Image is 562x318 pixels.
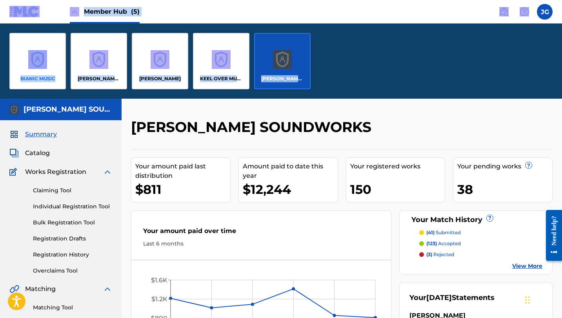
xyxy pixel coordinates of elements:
a: Accounts[PERSON_NAME] [132,33,188,89]
p: TEE LOPES SOUNDWORKS [261,75,304,82]
div: Help [517,4,532,20]
a: Accounts[PERSON_NAME] SOUNDWORKS [254,33,311,89]
div: 150 [350,181,445,198]
span: (123) [426,240,437,246]
img: search [499,7,509,16]
div: Your amount paid last distribution [135,162,230,181]
img: Catalog [9,148,19,158]
img: Accounts [9,105,19,114]
span: ? [526,162,532,168]
a: Public Search [496,4,512,20]
span: Catalog [25,148,50,158]
img: MLC Logo [9,6,40,17]
h2: [PERSON_NAME] SOUNDWORKS [131,118,375,136]
tspan: $1.6K [151,276,167,284]
a: (41) submitted [419,229,542,236]
div: Drag [525,288,530,312]
span: Matching [25,284,56,294]
div: $811 [135,181,230,198]
img: Close [70,7,79,16]
img: Works Registration [9,167,20,177]
a: (3) rejected [419,251,542,258]
img: help [520,7,529,16]
span: Works Registration [25,167,86,177]
div: Your pending works [457,162,552,171]
div: Your registered works [350,162,445,171]
span: [DATE] [426,293,452,302]
span: ? [487,215,493,221]
img: Matching [9,284,19,294]
div: User Menu [537,4,553,20]
a: Individual Registration Tool [33,202,112,211]
h5: TEE LOPES SOUNDWORKS [24,105,112,114]
img: Summary [9,130,19,139]
a: Accounts[PERSON_NAME] MUSIC [71,33,127,89]
p: JOE LYNN TURNER [139,75,181,82]
div: Amount paid to date this year [243,162,338,181]
div: Your Statements [409,293,495,303]
p: accepted [426,240,461,247]
a: View More [512,262,542,270]
a: SummarySummary [9,130,57,139]
div: Last 6 months [143,240,379,248]
a: Registration History [33,251,112,259]
span: (41) [426,229,435,235]
p: JACK RUSSELL MUSIC [78,75,120,82]
img: expand [103,284,112,294]
div: Your Match History [409,215,542,225]
span: Summary [25,130,57,139]
iframe: Chat Widget [523,280,562,318]
tspan: $1.2K [151,295,167,303]
a: Claiming Tool [33,186,112,195]
iframe: Resource Center [540,204,562,267]
a: AccountsKEEL OVER MUSIC [193,33,249,89]
p: rejected [426,251,454,258]
div: 38 [457,181,552,198]
a: (123) accepted [419,240,542,247]
a: Bulk Registration Tool [33,219,112,227]
span: (5) [131,8,140,15]
a: Overclaims Tool [33,267,112,275]
div: $12,244 [243,181,338,198]
p: submitted [426,229,461,236]
div: Your amount paid over time [143,226,379,240]
span: (3) [426,251,432,257]
p: BIANIC MUSIC [20,75,55,82]
span: Member Hub [84,7,140,16]
a: CatalogCatalog [9,148,50,158]
p: KEEL OVER MUSIC [200,75,243,82]
a: Matching Tool [33,304,112,312]
a: Registration Drafts [33,235,112,243]
a: AccountsBIANIC MUSIC [9,33,66,89]
img: expand [103,167,112,177]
